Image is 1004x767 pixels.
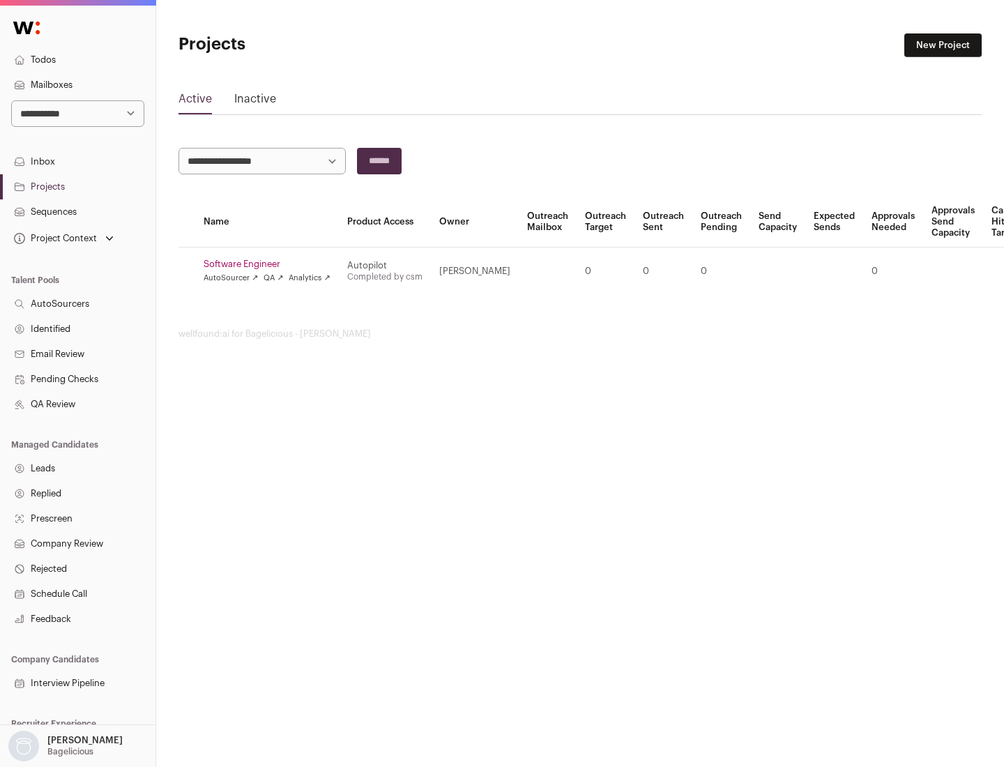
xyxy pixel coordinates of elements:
[47,735,123,746] p: [PERSON_NAME]
[634,197,692,248] th: Outreach Sent
[692,197,750,248] th: Outreach Pending
[577,248,634,296] td: 0
[692,248,750,296] td: 0
[178,328,982,340] footer: wellfound:ai for Bagelicious - [PERSON_NAME]
[234,91,276,113] a: Inactive
[863,197,923,248] th: Approvals Needed
[178,33,446,56] h1: Projects
[47,746,93,757] p: Bagelicious
[923,197,983,248] th: Approvals Send Capacity
[6,14,47,42] img: Wellfound
[11,233,97,244] div: Project Context
[6,731,125,761] button: Open dropdown
[195,197,339,248] th: Name
[634,248,692,296] td: 0
[863,248,923,296] td: 0
[8,731,39,761] img: nopic.png
[750,197,805,248] th: Send Capacity
[204,273,258,284] a: AutoSourcer ↗
[519,197,577,248] th: Outreach Mailbox
[904,33,982,57] a: New Project
[347,273,423,281] a: Completed by csm
[805,197,863,248] th: Expected Sends
[339,197,431,248] th: Product Access
[11,229,116,248] button: Open dropdown
[289,273,330,284] a: Analytics ↗
[431,248,519,296] td: [PERSON_NAME]
[264,273,283,284] a: QA ↗
[178,91,212,113] a: Active
[204,259,330,270] a: Software Engineer
[577,197,634,248] th: Outreach Target
[347,260,423,271] div: Autopilot
[431,197,519,248] th: Owner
